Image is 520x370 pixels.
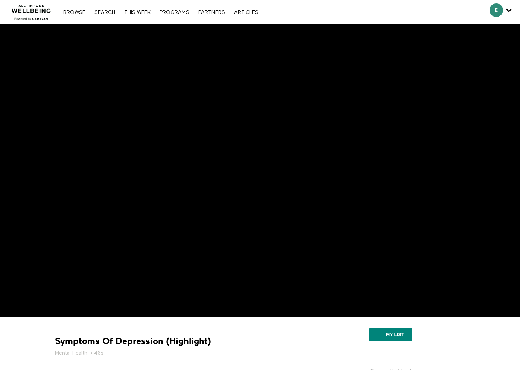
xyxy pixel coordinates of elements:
[230,10,262,15] a: ARTICLES
[156,10,193,15] a: PROGRAMS
[369,328,412,341] button: My list
[55,349,307,357] h5: • 46s
[91,10,119,15] a: Search
[55,349,87,357] a: Mental Health
[195,10,229,15] a: PARTNERS
[59,10,89,15] a: Browse
[59,8,262,16] nav: Primary
[55,335,211,347] strong: Symptoms Of Depression (Highlight)
[120,10,154,15] a: THIS WEEK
